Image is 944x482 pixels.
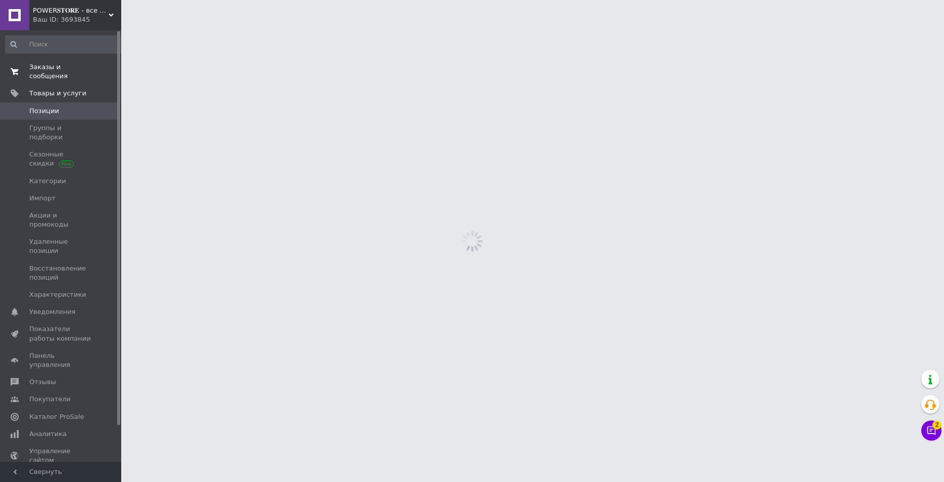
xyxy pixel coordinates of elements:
span: Категории [29,177,66,186]
span: Группы и подборки [29,124,93,142]
span: Импорт [29,194,56,203]
span: Каталог ProSale [29,412,84,421]
span: Уведомления [29,307,75,316]
span: Акции и промокоды [29,211,93,229]
span: Восстановление позиций [29,264,93,282]
span: Заказы и сообщения [29,63,93,81]
span: Управление сайтом [29,447,93,465]
span: Покупатели [29,395,71,404]
span: Сезонные скидки [29,150,93,168]
input: Поиск [5,35,125,53]
div: Ваш ID: 3693845 [33,15,121,24]
span: Удаленные позиции [29,237,93,255]
span: 2 [932,420,941,430]
span: Позиции [29,106,59,116]
span: Характеристики [29,290,86,299]
span: POWER𝐒𝐓𝐎𝐑𝐄 - все заказы на дисплеи должны быть согласованы [33,6,109,15]
span: Аналитика [29,430,67,439]
button: Чат с покупателем2 [921,420,941,441]
span: Отзывы [29,378,56,387]
span: Товары и услуги [29,89,86,98]
span: Показатели работы компании [29,325,93,343]
span: Панель управления [29,351,93,369]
